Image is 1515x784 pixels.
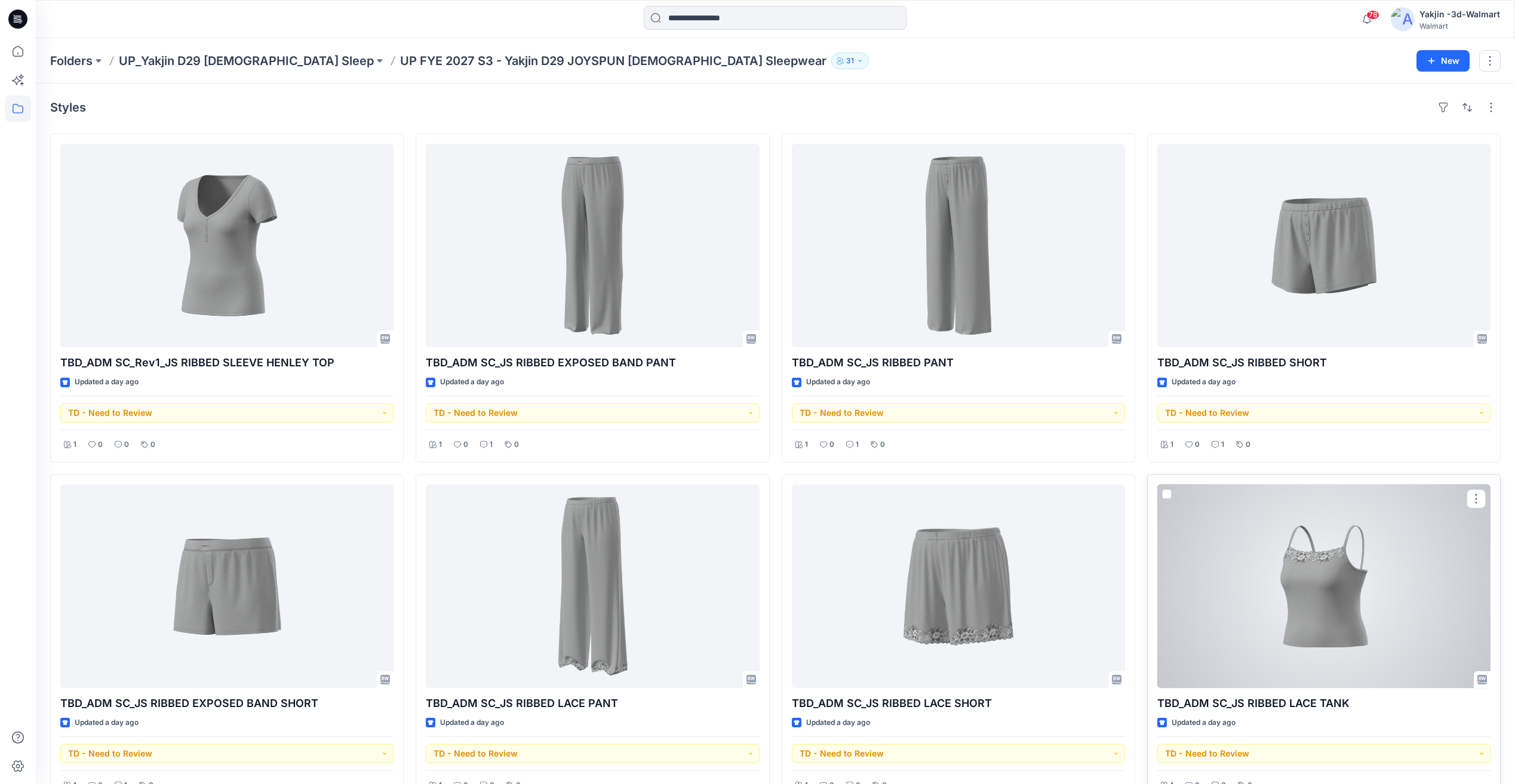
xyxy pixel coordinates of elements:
[75,717,139,729] p: Updated a day ago
[1366,10,1379,20] span: 78
[50,53,93,69] a: Folders
[1419,21,1500,30] div: Walmart
[400,53,826,69] p: UP FYE 2027 S3 - Yakjin D29 JOYSPUN [DEMOGRAPHIC_DATA] Sleepwear
[490,439,493,451] p: 1
[1157,695,1491,712] p: TBD_ADM SC_JS RIBBED LACE TANK
[846,54,854,67] p: 31
[792,354,1125,371] p: TBD_ADM SC_JS RIBBED PANT
[73,439,76,451] p: 1
[792,144,1125,347] a: TBD_ADM SC_JS RIBBED PANT
[1157,144,1491,347] a: TBD_ADM SC_JS RIBBED SHORT
[1172,376,1236,388] p: Updated a day ago
[426,354,759,371] p: TBD_ADM SC_JS RIBBED EXPOSED BAND PANT
[1157,484,1491,688] a: TBD_ADM SC_JS RIBBED LACE TANK
[119,53,374,69] a: UP_Yakjin D29 [DEMOGRAPHIC_DATA] Sleep
[1195,439,1200,451] p: 0
[463,439,468,451] p: 0
[60,354,394,371] p: TBD_ADM SC_Rev1_JS RIBBED SLEEVE HENLEY TOP
[806,717,870,729] p: Updated a day ago
[1246,439,1250,451] p: 0
[1221,439,1224,451] p: 1
[75,376,139,388] p: Updated a day ago
[60,695,394,712] p: TBD_ADM SC_JS RIBBED EXPOSED BAND SHORT
[124,439,129,451] p: 0
[792,695,1125,712] p: TBD_ADM SC_JS RIBBED LACE SHORT
[806,376,870,388] p: Updated a day ago
[426,695,759,712] p: TBD_ADM SC_JS RIBBED LACE PANT
[880,439,885,451] p: 0
[514,439,519,451] p: 0
[426,144,759,347] a: TBD_ADM SC_JS RIBBED EXPOSED BAND PANT
[831,53,869,69] button: 31
[1157,354,1491,371] p: TBD_ADM SC_JS RIBBED SHORT
[805,439,808,451] p: 1
[1391,7,1415,31] img: avatar
[440,376,504,388] p: Updated a day ago
[150,439,155,451] p: 0
[439,439,442,451] p: 1
[60,484,394,688] a: TBD_ADM SC_JS RIBBED EXPOSED BAND SHORT
[856,439,859,451] p: 1
[60,144,394,347] a: TBD_ADM SC_Rev1_JS RIBBED SLEEVE HENLEY TOP
[98,439,103,451] p: 0
[1170,439,1173,451] p: 1
[792,484,1125,688] a: TBD_ADM SC_JS RIBBED LACE SHORT
[50,100,86,115] h4: Styles
[426,484,759,688] a: TBD_ADM SC_JS RIBBED LACE PANT
[1172,717,1236,729] p: Updated a day ago
[1419,7,1500,21] div: Yakjin -3d-Walmart
[829,439,834,451] p: 0
[440,717,504,729] p: Updated a day ago
[1416,50,1470,72] button: New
